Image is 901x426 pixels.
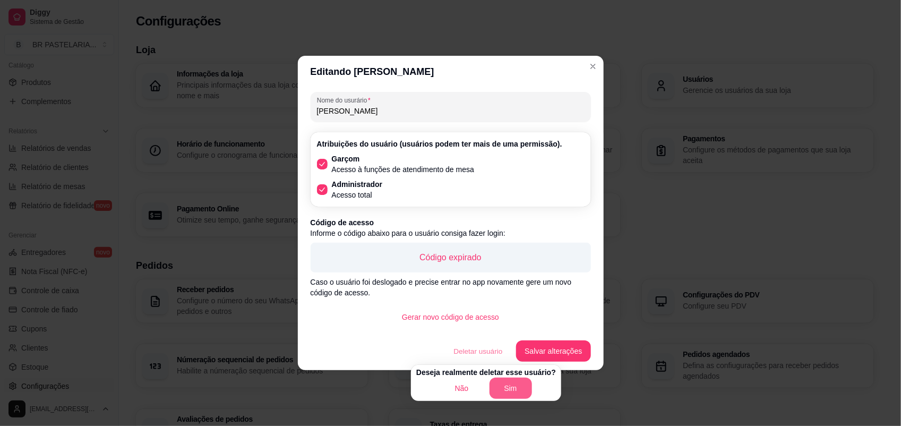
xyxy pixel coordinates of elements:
[317,106,585,116] input: Nome do usurário
[416,367,556,378] p: Deseja realmente deletar esse usuário?
[490,378,532,399] button: Sim
[516,340,590,362] button: Salvar alterações
[311,277,591,298] p: Caso o usuário foi deslogado e precise entrar no app novamente gere um novo código de acesso.
[311,228,591,238] p: Informe o código abaixo para o usuário consiga fazer login:
[298,56,604,88] header: Editando [PERSON_NAME]
[332,154,475,164] p: Garçom
[585,58,602,75] button: Close
[393,306,508,328] button: Gerar novo código de acesso
[319,251,582,264] p: Código expirado
[332,179,383,190] p: Administrador
[317,139,585,149] p: Atribuições do usuário (usuários podem ter mais de uma permissão).
[317,96,374,105] label: Nome do usurário
[311,217,591,228] p: Código de acesso
[332,190,383,200] p: Acesso total
[441,378,483,399] button: Não
[445,341,511,362] button: Deletar usuário
[332,164,475,175] p: Acesso à funções de atendimento de mesa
